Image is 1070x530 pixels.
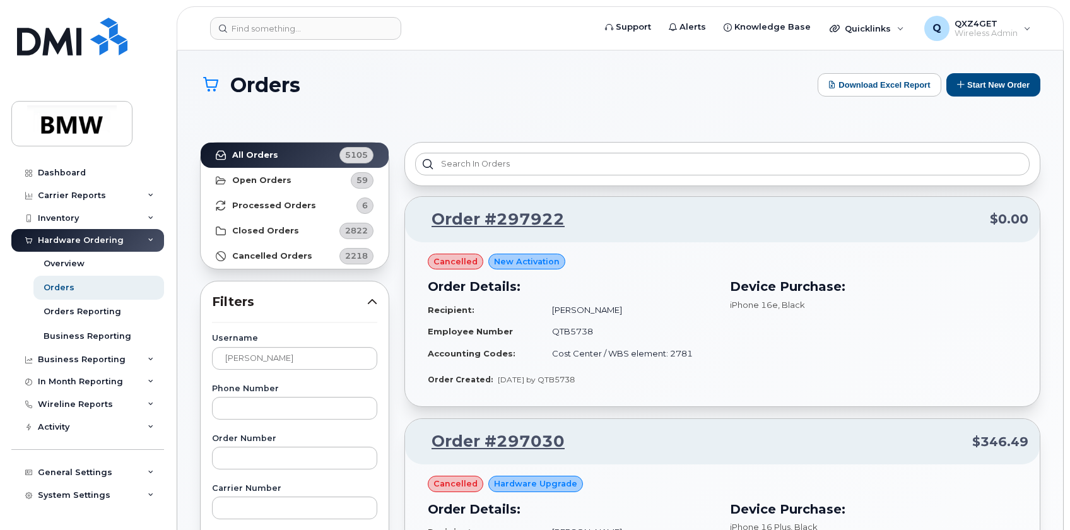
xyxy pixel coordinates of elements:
[212,293,367,311] span: Filters
[201,193,389,218] a: Processed Orders6
[356,174,368,186] span: 59
[201,143,389,168] a: All Orders5105
[498,375,575,384] span: [DATE] by QTB5738
[730,300,778,310] span: iPhone 16e
[494,256,560,268] span: New Activation
[730,500,1017,519] h3: Device Purchase:
[230,74,300,96] span: Orders
[990,210,1028,228] span: $0.00
[212,385,377,393] label: Phone Number
[201,244,389,269] a: Cancelled Orders2218
[212,485,377,493] label: Carrier Number
[494,478,577,490] span: Hardware Upgrade
[232,251,312,261] strong: Cancelled Orders
[730,277,1017,296] h3: Device Purchase:
[232,201,316,211] strong: Processed Orders
[428,305,474,315] strong: Recipient:
[345,250,368,262] span: 2218
[212,435,377,443] label: Order Number
[778,300,805,310] span: , Black
[416,208,565,231] a: Order #297922
[201,218,389,244] a: Closed Orders2822
[433,256,478,268] span: cancelled
[232,150,278,160] strong: All Orders
[428,277,715,296] h3: Order Details:
[416,430,565,453] a: Order #297030
[972,433,1028,451] span: $346.49
[433,478,478,490] span: cancelled
[541,343,715,365] td: Cost Center / WBS element: 2781
[541,321,715,343] td: QTB5738
[212,334,377,343] label: Username
[818,73,941,97] button: Download Excel Report
[345,149,368,161] span: 5105
[345,225,368,237] span: 2822
[1015,475,1061,521] iframe: Messenger Launcher
[201,168,389,193] a: Open Orders59
[428,500,715,519] h3: Order Details:
[541,299,715,321] td: [PERSON_NAME]
[232,226,299,236] strong: Closed Orders
[232,175,291,185] strong: Open Orders
[428,326,513,336] strong: Employee Number
[415,153,1030,175] input: Search in orders
[428,348,515,358] strong: Accounting Codes:
[946,73,1040,97] button: Start New Order
[428,375,493,384] strong: Order Created:
[362,199,368,211] span: 6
